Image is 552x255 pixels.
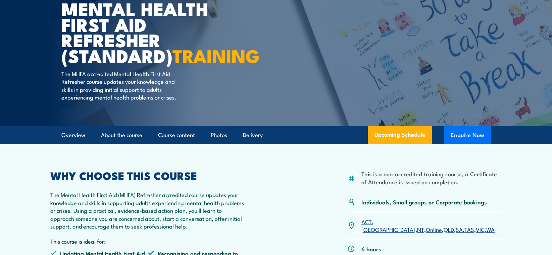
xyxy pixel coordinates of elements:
a: VIC [476,225,485,233]
p: This course is ideal for: [50,237,246,245]
button: Enquire Now [444,126,491,144]
a: SA [456,225,463,233]
a: About the course [101,126,142,144]
a: Online [426,225,442,233]
p: 6 hours [361,245,381,253]
li: This is a non-accredited training course, a Certificate of Attendance is issued on completion. [361,170,502,186]
a: Delivery [243,126,263,144]
p: , , , , , , , , [361,218,502,234]
a: Course content [158,126,195,144]
a: Upcoming Schedule [368,126,432,144]
a: [GEOGRAPHIC_DATA] [361,225,415,233]
a: ACT [361,217,372,226]
p: Individuals, Small groups or Corporate bookings [361,198,487,206]
a: Overview [61,126,85,144]
a: Photos [211,126,227,144]
h2: WHY CHOOSE THIS COURSE [50,171,246,180]
a: TAS [464,225,474,233]
strong: TRAINING [172,41,260,69]
p: The MHFA accredited Mental Health First Aid Refresher course updates your knowledge and skills in... [61,70,184,101]
a: QLD [444,225,454,233]
a: NT [417,225,424,233]
h1: Mental Health First Aid Refresher (Standard) [61,1,227,63]
p: The Mental Health First Aid (MHFA) Refresher accredited course updates your knowledge and skills ... [50,191,246,230]
a: WA [486,225,495,233]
